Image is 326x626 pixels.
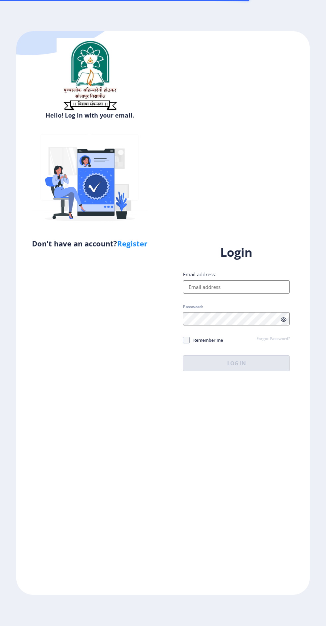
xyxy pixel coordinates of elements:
[32,122,148,238] img: Verified-rafiki.svg
[256,336,290,342] a: Forgot Password?
[183,271,216,278] label: Email address:
[190,336,223,344] span: Remember me
[183,355,290,371] button: Log In
[117,238,147,248] a: Register
[57,38,123,113] img: sulogo.png
[183,304,203,310] label: Password:
[21,111,158,119] h6: Hello! Log in with your email.
[183,280,290,294] input: Email address
[21,238,158,249] h5: Don't have an account?
[183,244,290,260] h1: Login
